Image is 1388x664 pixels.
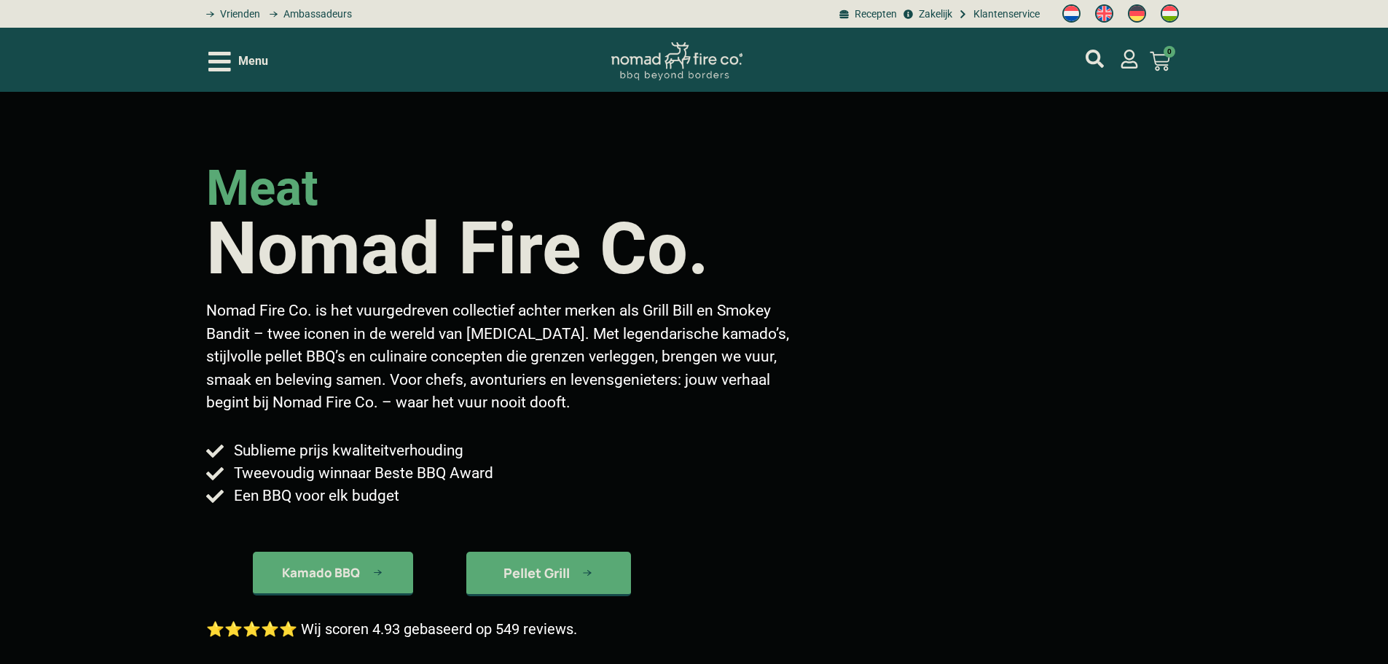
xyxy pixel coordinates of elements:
[206,618,577,640] p: ⭐⭐⭐⭐⭐ Wij scoren 4.93 gebaseerd op 549 reviews.
[1161,4,1179,23] img: Hongaars
[264,7,351,22] a: grill bill ambassadors
[238,52,268,70] span: Menu
[1128,4,1146,23] img: Duits
[1132,42,1188,80] a: 0
[206,164,318,213] h2: meat
[208,49,268,74] div: Open/Close Menu
[1164,46,1175,58] span: 0
[1062,4,1081,23] img: Nederlands
[216,7,260,22] span: Vrienden
[611,42,742,81] img: Nomad Logo
[201,7,260,22] a: grill bill vrienden
[1121,1,1153,27] a: Switch to Duits
[901,7,952,22] a: grill bill zakeljk
[1120,50,1139,69] a: mijn account
[206,213,709,285] h1: Nomad Fire Co.
[230,440,463,462] span: Sublieme prijs kwaliteitverhouding
[851,7,897,22] span: Recepten
[280,7,352,22] span: Ambassadeurs
[206,300,801,415] p: Nomad Fire Co. is het vuurgedreven collectief achter merken als Grill Bill en Smokey Bandit – twe...
[1153,1,1186,27] a: Switch to Hongaars
[503,566,570,579] span: Pellet Grill
[1095,4,1113,23] img: Engels
[466,552,631,596] a: kamado bbq
[1088,1,1121,27] a: Switch to Engels
[230,485,399,507] span: Een BBQ voor elk budget
[1086,50,1104,68] a: mijn account
[282,566,360,579] span: Kamado BBQ
[956,7,1040,22] a: grill bill klantenservice
[253,552,413,595] a: kamado bbq
[837,7,897,22] a: BBQ recepten
[230,462,493,485] span: Tweevoudig winnaar Beste BBQ Award
[970,7,1040,22] span: Klantenservice
[915,7,952,22] span: Zakelijk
